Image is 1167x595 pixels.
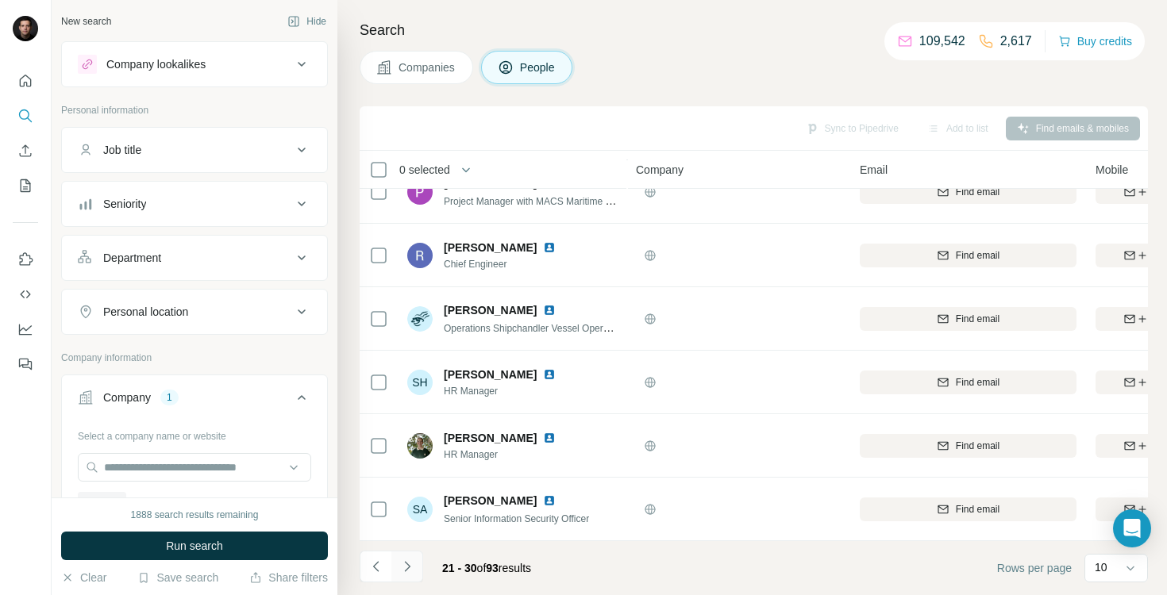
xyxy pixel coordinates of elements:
span: Find email [956,439,999,453]
p: Company information [61,351,328,365]
span: Senior Information Security Officer [444,513,589,524]
span: Email [860,162,888,178]
span: Project Manager with MACS Maritime Carrier Shpg., [GEOGRAPHIC_DATA] [444,194,766,207]
button: Find email [860,497,1076,521]
img: LinkedIn logo [543,304,556,317]
button: Search [13,102,38,130]
span: [PERSON_NAME] [444,302,537,318]
span: Find email [956,248,999,263]
span: Find email [956,312,999,326]
div: Company [103,390,151,405]
button: My lists [13,171,38,200]
span: HR Manager [444,384,575,398]
img: Avatar [13,16,38,41]
p: 109,542 [919,32,965,51]
div: Open Intercom Messenger [1113,509,1151,547]
div: SA [407,497,433,522]
span: of [477,562,487,574]
span: 93 [486,562,499,574]
img: LinkedIn logo [543,241,556,254]
button: Find email [860,180,1076,204]
p: 10 [1095,559,1107,575]
span: Rows per page [997,560,1072,576]
p: 2,617 [1000,32,1032,51]
button: Find email [860,307,1076,331]
span: Run search [166,538,223,554]
span: results [442,562,531,574]
img: Avatar [407,179,433,205]
button: Find email [860,244,1076,267]
div: Company lookalikes [106,56,206,72]
div: Department [103,250,161,266]
img: LinkedIn logo [543,432,556,444]
img: Avatar [407,243,433,268]
button: Feedback [13,350,38,378]
h4: Search [360,19,1148,41]
div: Select a company name or website [78,423,311,443]
div: New search [61,14,111,29]
button: Enrich CSV [13,136,38,165]
button: Hide [276,10,337,33]
div: 1888 search results remaining [131,508,259,522]
span: Company [636,162,684,178]
span: Find email [956,375,999,390]
button: Personal location [62,293,327,331]
span: Macs [83,494,106,509]
button: Clear [61,570,106,585]
span: [PERSON_NAME] [444,367,537,382]
button: Find email [860,370,1076,394]
div: SH [407,370,433,395]
div: Job title [103,142,141,158]
span: [PERSON_NAME] [444,240,537,255]
img: LinkedIn logo [543,494,556,507]
button: Save search [137,570,218,585]
span: People [520,59,557,75]
span: [PERSON_NAME] [444,493,537,509]
div: 1 [160,390,179,405]
span: 21 - 30 [442,562,477,574]
div: Personal location [103,304,188,320]
button: Use Surfe on LinkedIn [13,245,38,274]
span: Find email [956,502,999,516]
button: Job title [62,131,327,169]
button: Run search [61,532,328,560]
button: Company1 [62,378,327,423]
button: Quick start [13,67,38,95]
button: Use Surfe API [13,280,38,309]
span: HR Manager [444,447,575,462]
button: Navigate to next page [391,551,423,582]
button: Dashboard [13,315,38,344]
p: Personal information [61,103,328,117]
span: Operations Shipchandler Vessel Operations Manager [444,321,669,334]
span: Chief Engineer [444,257,575,271]
img: Avatar [407,433,433,459]
span: 0 selected [399,162,450,178]
img: LinkedIn logo [543,368,556,381]
span: [PERSON_NAME] [444,430,537,446]
button: Find email [860,434,1076,458]
button: Share filters [249,570,328,585]
button: Navigate to previous page [360,551,391,582]
div: Seniority [103,196,146,212]
button: Department [62,239,327,277]
span: Mobile [1096,162,1128,178]
button: Company lookalikes [62,45,327,83]
img: Avatar [407,306,433,332]
span: Find email [956,185,999,199]
span: Companies [399,59,456,75]
button: Buy credits [1058,30,1132,52]
button: Seniority [62,185,327,223]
